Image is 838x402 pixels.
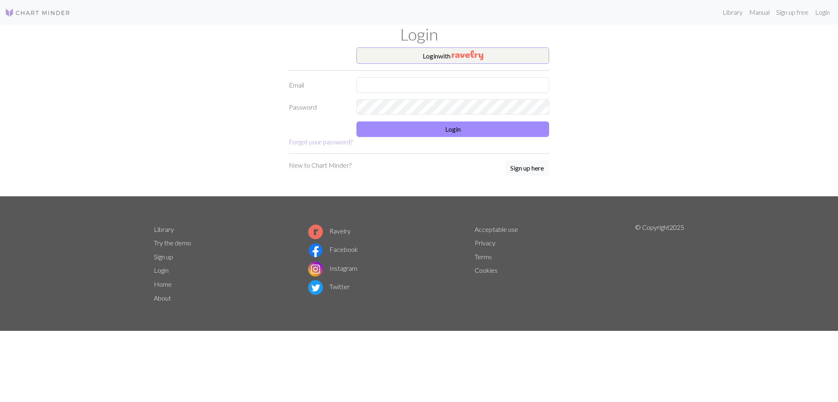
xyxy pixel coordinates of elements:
[289,138,353,146] a: Forgot your password?
[154,253,173,261] a: Sign up
[154,294,171,302] a: About
[154,280,172,288] a: Home
[773,4,812,20] a: Sign up free
[308,262,323,276] img: Instagram logo
[154,239,191,247] a: Try the demo
[308,245,358,253] a: Facebook
[308,243,323,258] img: Facebook logo
[475,253,492,261] a: Terms
[475,225,518,233] a: Acceptable use
[635,222,684,305] p: © Copyright 2025
[356,121,549,137] button: Login
[154,266,169,274] a: Login
[475,266,498,274] a: Cookies
[308,283,350,290] a: Twitter
[505,160,549,177] a: Sign up here
[308,225,323,239] img: Ravelry logo
[308,264,357,272] a: Instagram
[475,239,496,247] a: Privacy
[284,77,351,93] label: Email
[719,4,746,20] a: Library
[289,160,351,170] p: New to Chart Minder?
[452,50,483,60] img: Ravelry
[356,47,549,64] button: Loginwith
[149,25,689,44] h1: Login
[746,4,773,20] a: Manual
[5,8,70,18] img: Logo
[308,227,351,235] a: Ravelry
[505,160,549,176] button: Sign up here
[308,280,323,295] img: Twitter logo
[154,225,174,233] a: Library
[284,99,351,115] label: Password
[812,4,833,20] a: Login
